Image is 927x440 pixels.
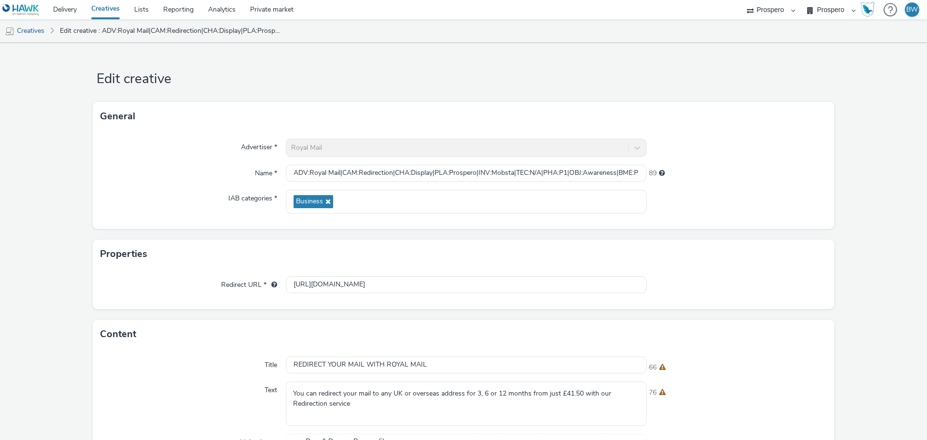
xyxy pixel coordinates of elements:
[286,276,646,293] input: url...
[286,382,646,426] textarea: You can redirect your mail to any UK or overseas address for 3, 6 or 12 months from just £41.50 w...
[93,70,834,88] h1: Edit creative
[649,388,657,397] span: 76
[860,2,875,17] img: Hawk Academy
[659,169,665,178] div: Maximum 255 characters
[251,165,281,178] label: Name *
[225,190,281,203] label: IAB categories *
[659,388,666,397] div: Maximum recommended length: 100 characters.
[296,198,323,206] span: Business
[217,276,281,290] label: Redirect URL *
[261,356,281,370] label: Title
[100,327,136,341] h3: Content
[237,139,281,152] label: Advertiser *
[649,169,657,178] span: 89
[100,247,147,261] h3: Properties
[2,4,40,16] img: undefined Logo
[5,27,14,36] img: mobile
[659,363,666,372] div: Maximum recommended length: 25 characters.
[649,363,657,372] span: 66
[906,2,918,17] div: BW
[55,19,287,43] a: Edit creative : ADV:Royal Mail|CAM:Redirection|CHA:Display|PLA:Prospero|INV:Mobsta|TEC:N/A|PHA:P1...
[100,109,135,124] h3: General
[261,382,281,395] label: Text
[286,356,646,373] input: Maximum recommended length: 25 characters.
[860,2,879,17] a: Hawk Academy
[267,280,277,290] div: URL will be used as a validation URL with some SSPs and it will be the redirection URL of your cr...
[286,165,646,182] input: Name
